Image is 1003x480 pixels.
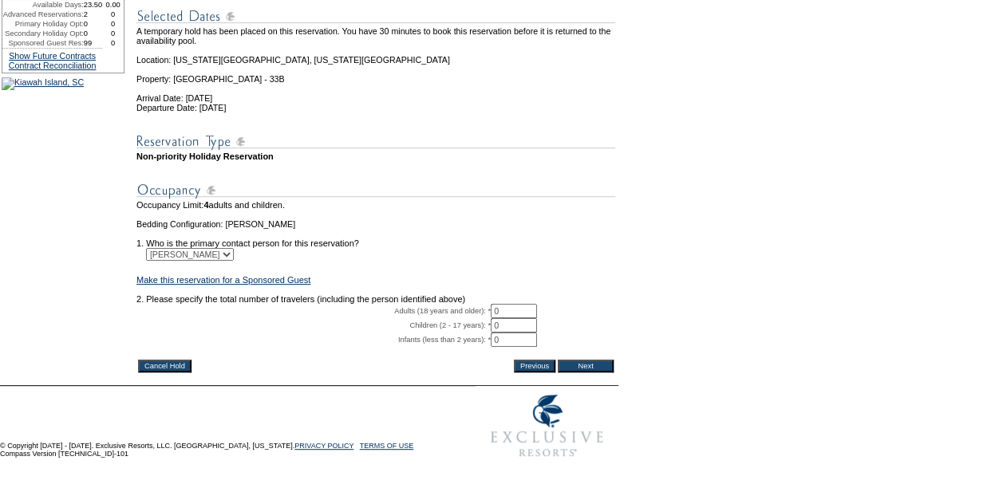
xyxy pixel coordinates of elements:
[203,200,208,210] span: 4
[2,77,84,90] img: Kiawah Island, SC
[138,360,192,372] input: Cancel Hold
[558,360,614,372] input: Next
[136,180,615,200] img: subTtlOccupancy.gif
[102,38,124,48] td: 0
[102,10,124,19] td: 0
[84,10,103,19] td: 2
[136,229,615,248] td: 1. Who is the primary contact person for this reservation?
[84,29,103,38] td: 0
[476,386,618,466] img: Exclusive Resorts
[294,442,353,450] a: PRIVACY POLICY
[9,51,96,61] a: Show Future Contracts
[136,103,615,112] td: Departure Date: [DATE]
[2,10,84,19] td: Advanced Reservations:
[102,29,124,38] td: 0
[102,19,124,29] td: 0
[514,360,555,372] input: Previous
[136,6,615,26] img: subTtlSelectedDates.gif
[2,38,84,48] td: Sponsored Guest Res:
[2,19,84,29] td: Primary Holiday Opt:
[136,26,615,45] td: A temporary hold has been placed on this reservation. You have 30 minutes to book this reservatio...
[136,84,615,103] td: Arrival Date: [DATE]
[136,200,615,210] td: Occupancy Limit: adults and children.
[136,132,615,151] img: subTtlResType.gif
[2,29,84,38] td: Secondary Holiday Opt:
[136,294,615,304] td: 2. Please specify the total number of travelers (including the person identified above)
[9,61,97,70] a: Contract Reconciliation
[136,332,491,347] td: Infants (less than 2 years): *
[136,65,615,84] td: Property: [GEOGRAPHIC_DATA] - 33B
[136,219,615,229] td: Bedding Configuration: [PERSON_NAME]
[84,19,103,29] td: 0
[84,38,103,48] td: 99
[136,151,615,161] td: Non-priority Holiday Reservation
[360,442,414,450] a: TERMS OF USE
[136,275,310,285] a: Make this reservation for a Sponsored Guest
[136,45,615,65] td: Location: [US_STATE][GEOGRAPHIC_DATA], [US_STATE][GEOGRAPHIC_DATA]
[136,318,491,332] td: Children (2 - 17 years): *
[136,304,491,318] td: Adults (18 years and older): *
